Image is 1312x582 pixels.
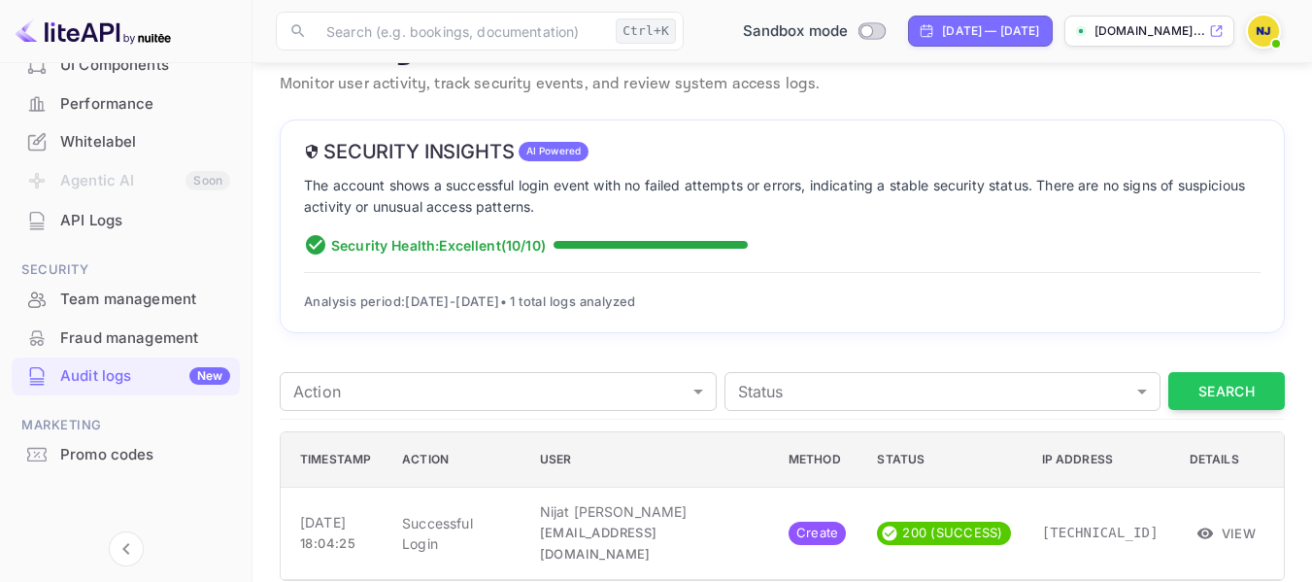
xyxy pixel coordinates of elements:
[519,144,589,158] span: AI Powered
[12,47,240,85] div: UI Components
[773,432,862,488] th: Method
[304,140,515,163] h6: Security Insights
[12,436,240,472] a: Promo codes
[12,202,240,240] div: API Logs
[60,289,230,311] div: Team management
[743,20,849,43] span: Sandbox mode
[60,327,230,350] div: Fraud management
[60,444,230,466] div: Promo codes
[60,131,230,154] div: Whitelabel
[304,293,636,309] span: Analysis period: [DATE] - [DATE] • 1 total logs analyzed
[12,320,240,358] div: Fraud management
[942,22,1039,40] div: [DATE] — [DATE]
[789,524,847,543] span: Create
[300,535,355,551] span: 18:04:25
[12,436,240,474] div: Promo codes
[60,54,230,77] div: UI Components
[12,415,240,436] span: Marketing
[387,432,523,488] th: Action
[1174,432,1284,488] th: Details
[12,86,240,123] div: Performance
[189,367,230,385] div: New
[304,175,1261,219] p: The account shows a successful login event with no failed attempts or errors, indicating a stable...
[280,73,1285,96] p: Monitor user activity, track security events, and review system access logs.
[1042,523,1159,543] p: [TECHNICAL_ID]
[12,281,240,317] a: Team management
[109,531,144,566] button: Collapse navigation
[1026,432,1174,488] th: IP Address
[315,12,608,51] input: Search (e.g. bookings, documentation)
[861,432,1026,488] th: Status
[1168,372,1285,410] button: Search
[331,235,546,256] p: Security Health: Excellent ( 10 /10)
[1248,16,1279,47] img: Nijat Jalilov
[12,358,240,394] a: Audit logsNew
[12,320,240,356] a: Fraud management
[60,365,230,388] div: Audit logs
[540,525,657,563] span: [EMAIL_ADDRESS][DOMAIN_NAME]
[281,432,387,488] th: Timestamp
[1190,519,1264,548] button: View
[12,86,240,121] a: Performance
[12,259,240,281] span: Security
[12,123,240,159] a: Whitelabel
[60,210,230,232] div: API Logs
[12,47,240,83] a: UI Components
[616,18,676,44] div: Ctrl+K
[300,512,371,532] p: [DATE]
[402,513,508,554] p: Successful Login
[12,123,240,161] div: Whitelabel
[12,202,240,238] a: API Logs
[735,20,893,43] div: Switch to Production mode
[280,30,1285,69] p: Audit logs
[540,501,757,522] p: Nijat [PERSON_NAME]
[60,93,230,116] div: Performance
[894,524,1010,543] span: 200 (SUCCESS)
[524,432,773,488] th: User
[12,358,240,395] div: Audit logsNew
[1094,22,1205,40] p: [DOMAIN_NAME]...
[16,16,171,47] img: LiteAPI logo
[12,281,240,319] div: Team management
